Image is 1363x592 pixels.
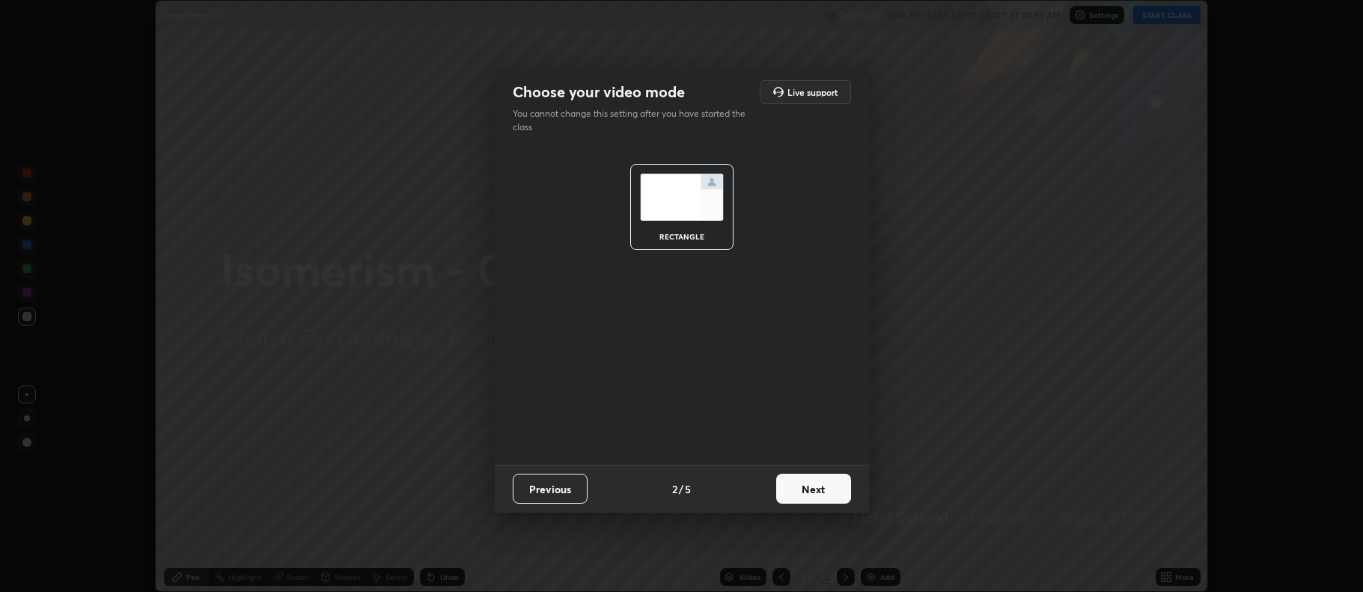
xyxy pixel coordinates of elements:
[652,233,712,240] div: rectangle
[776,474,851,504] button: Next
[513,107,755,134] p: You cannot change this setting after you have started the class
[513,474,588,504] button: Previous
[640,174,724,221] img: normalScreenIcon.ae25ed63.svg
[685,481,691,497] h4: 5
[672,481,677,497] h4: 2
[513,82,685,102] h2: Choose your video mode
[679,481,683,497] h4: /
[787,88,838,97] h5: Live support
